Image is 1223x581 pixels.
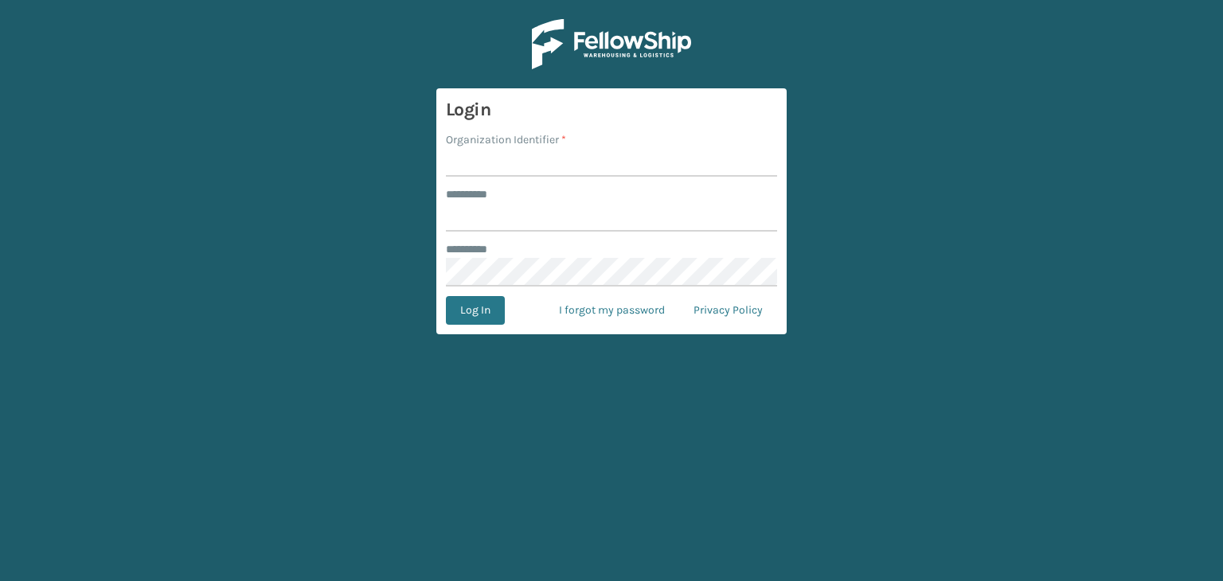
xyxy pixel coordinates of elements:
img: Logo [532,19,691,69]
h3: Login [446,98,777,122]
button: Log In [446,296,505,325]
label: Organization Identifier [446,131,566,148]
a: I forgot my password [545,296,679,325]
a: Privacy Policy [679,296,777,325]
